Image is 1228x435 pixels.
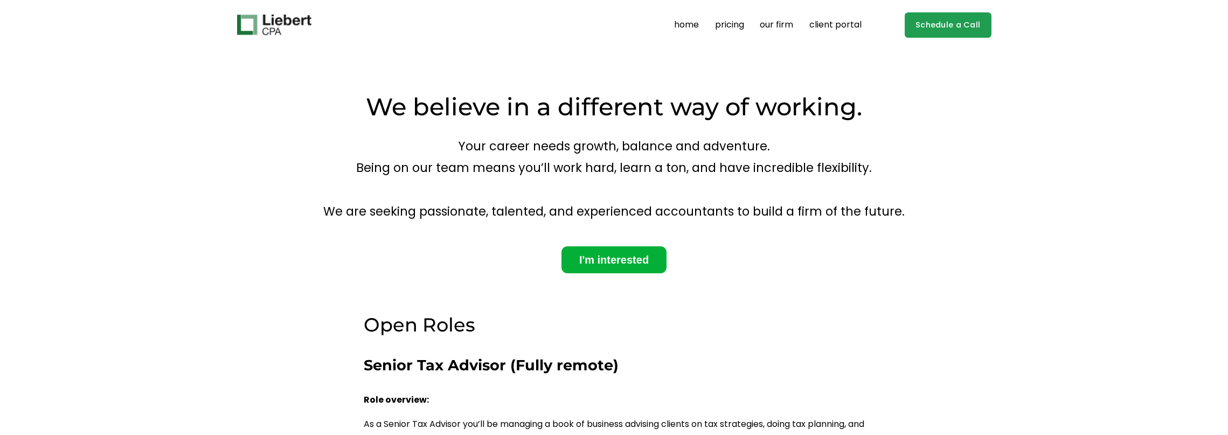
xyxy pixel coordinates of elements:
p: Your career needs growth, balance and adventure. Being on our team means you’ll work hard, learn ... [237,135,991,222]
strong: Role overview: [364,393,429,406]
a: client portal [809,16,862,33]
a: our firm [760,16,793,33]
a: home [674,16,699,33]
strong: Senior Tax Advisor (Fully remote) [364,356,619,374]
a: I'm interested [561,246,667,273]
h2: We believe in a different way of working. [237,91,991,122]
img: Liebert CPA [237,15,311,35]
h3: Open Roles [364,313,865,338]
a: pricing [715,16,744,33]
a: Schedule a Call [905,12,991,38]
